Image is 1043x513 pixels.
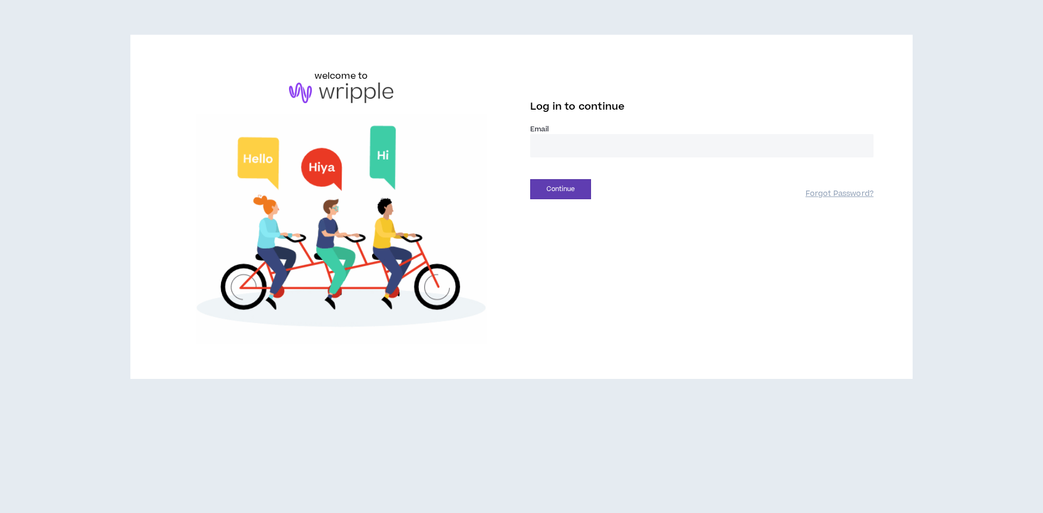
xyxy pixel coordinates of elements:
[806,189,874,199] a: Forgot Password?
[169,114,513,344] img: Welcome to Wripple
[315,69,368,83] h6: welcome to
[289,83,393,103] img: logo-brand.png
[530,124,874,134] label: Email
[530,179,591,199] button: Continue
[530,100,625,113] span: Log in to continue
